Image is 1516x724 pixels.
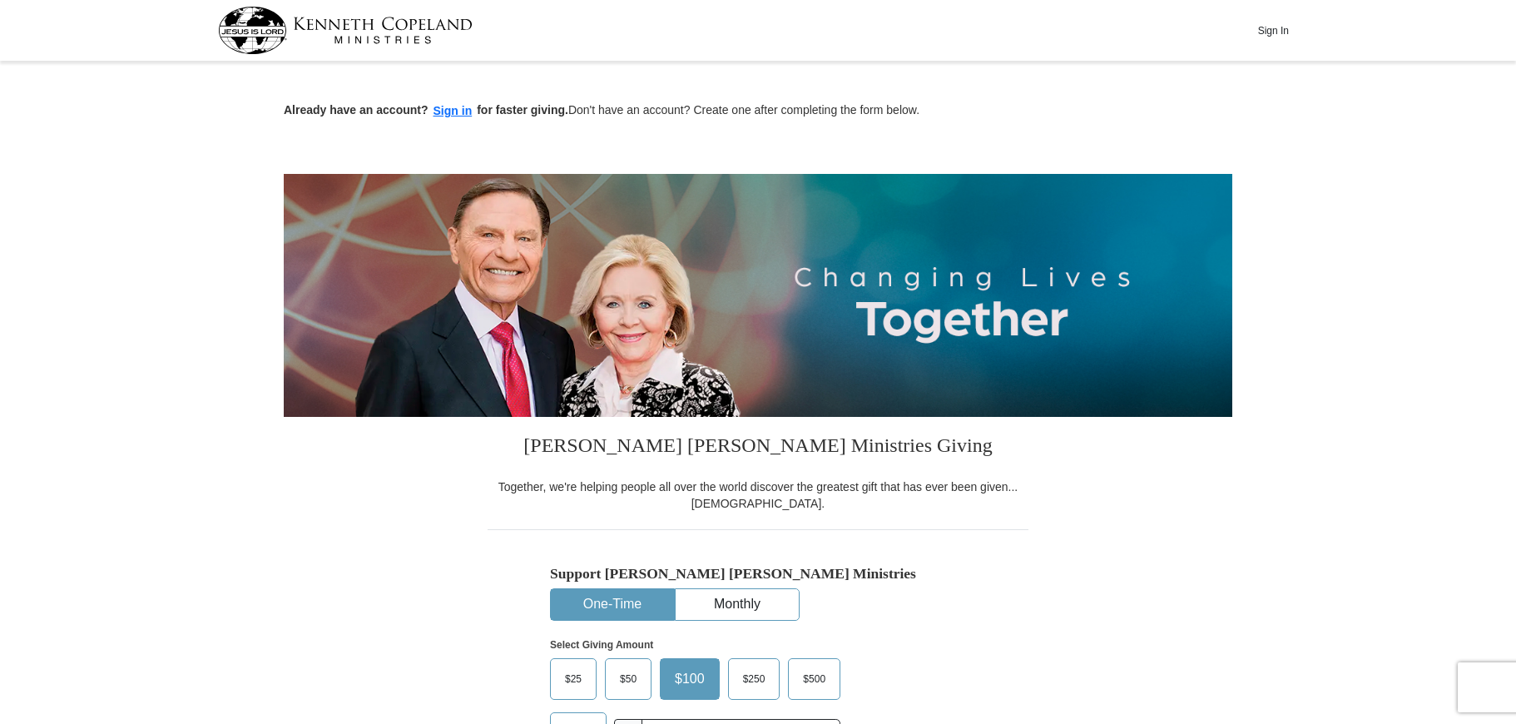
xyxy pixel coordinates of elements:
[488,417,1028,479] h3: [PERSON_NAME] [PERSON_NAME] Ministries Giving
[429,102,478,121] button: Sign in
[551,589,674,620] button: One-Time
[676,589,799,620] button: Monthly
[795,667,834,692] span: $500
[612,667,645,692] span: $50
[735,667,774,692] span: $250
[666,667,713,692] span: $100
[284,102,1232,121] p: Don't have an account? Create one after completing the form below.
[488,479,1028,512] div: Together, we're helping people all over the world discover the greatest gift that has ever been g...
[557,667,590,692] span: $25
[1248,17,1298,43] button: Sign In
[550,565,966,583] h5: Support [PERSON_NAME] [PERSON_NAME] Ministries
[218,7,473,54] img: kcm-header-logo.svg
[284,103,568,117] strong: Already have an account? for faster giving.
[550,639,653,651] strong: Select Giving Amount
